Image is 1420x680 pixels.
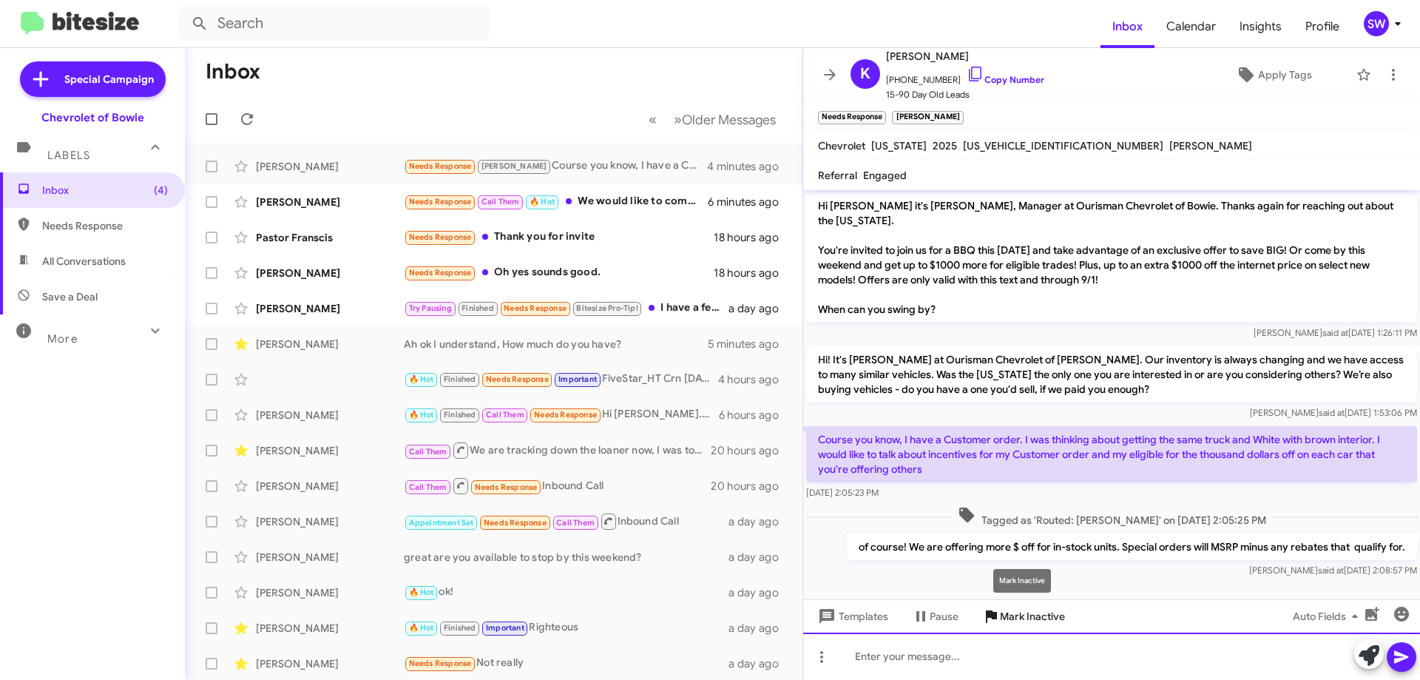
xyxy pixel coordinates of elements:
span: Call Them [409,482,447,492]
span: Templates [815,603,888,630]
span: 🔥 Hot [409,623,434,633]
span: Needs Response [486,374,549,384]
div: Pastor Franscis [256,230,404,245]
div: a day ago [728,301,791,316]
span: K [860,62,870,86]
div: a day ago [728,585,791,600]
span: 2025 [933,139,957,152]
div: 20 hours ago [711,479,791,494]
span: Bitesize Pro-Tip! [576,303,638,313]
div: I have a few questions!! The car needs a new battery to drive and needs a new latch .. is it elig... [404,300,728,317]
span: (4) [154,183,168,198]
a: Calendar [1154,5,1228,48]
a: Special Campaign [20,61,166,97]
span: Try Pausing [409,303,452,313]
div: Not really [404,655,728,672]
span: 15-90 Day Old Leads [886,87,1044,102]
span: Older Messages [682,112,776,128]
div: 4 minutes ago [707,159,791,174]
a: Profile [1294,5,1351,48]
span: Apply Tags [1258,61,1312,88]
div: [PERSON_NAME] [256,550,404,565]
div: a day ago [728,656,791,671]
button: Previous [640,104,666,135]
span: » [674,110,682,129]
div: [PERSON_NAME] [256,159,404,174]
div: a day ago [728,550,791,565]
div: Course you know, I have a Customer order. I was thinking about getting the same truck and White w... [404,158,707,175]
span: said at [1318,565,1344,576]
div: [PERSON_NAME] [256,408,404,423]
div: Hi [PERSON_NAME]...this is [PERSON_NAME]...you reached out to me a few months ago about buying my... [404,406,719,423]
span: 🔥 Hot [409,410,434,420]
span: Needs Response [409,161,472,171]
button: SW [1351,11,1404,36]
small: Needs Response [818,111,886,124]
div: SW [1364,11,1389,36]
button: Apply Tags [1197,61,1349,88]
button: Next [665,104,785,135]
div: We would like to come over [DATE] [404,193,708,210]
div: [PERSON_NAME] [256,443,404,458]
span: [PHONE_NUMBER] [886,65,1044,87]
div: 6 hours ago [719,408,791,423]
span: Call Them [481,197,520,206]
div: [PERSON_NAME] [256,621,404,636]
span: All Conversations [42,254,126,269]
span: Needs Response [484,518,547,528]
span: Needs Response [475,482,538,492]
a: Copy Number [967,74,1044,85]
h1: Inbox [206,60,260,84]
p: Hi! It's [PERSON_NAME] at Ourisman Chevrolet of [PERSON_NAME]. Our inventory is always changing a... [806,346,1417,403]
span: Call Them [409,447,447,457]
span: Appointment Set [409,518,474,528]
p: Hi [PERSON_NAME] it's [PERSON_NAME], Manager at Ourisman Chevrolet of Bowie. Thanks again for rea... [806,192,1417,323]
span: [PERSON_NAME] [886,47,1044,65]
span: Needs Response [409,232,472,242]
div: [PERSON_NAME] [256,585,404,600]
span: [US_VEHICLE_IDENTIFICATION_NUMBER] [963,139,1163,152]
nav: Page navigation example [640,104,785,135]
span: Engaged [863,169,907,182]
span: Labels [47,149,90,162]
div: Ah ok I understand, How much do you have? [404,337,708,351]
div: [PERSON_NAME] [256,337,404,351]
div: 18 hours ago [714,266,791,280]
span: « [649,110,657,129]
div: Thank you for invite [404,229,714,246]
a: Inbox [1100,5,1154,48]
span: Finished [444,374,476,384]
button: Auto Fields [1281,603,1376,630]
span: Finished [444,623,476,633]
span: More [47,332,78,346]
span: Save a Deal [42,289,98,304]
div: We are tracking down the loaner now, I was told it was in detail but it is not. Once we have the ... [404,441,711,459]
button: Templates [803,603,900,630]
span: Mark Inactive [1000,603,1065,630]
div: FiveStar_HT Crn [DATE] $3.72 +2.75 Crn [DATE] $3.72 +2.75 Bns [DATE] $9.69 -3.75 Bns [DATE] $9.64... [404,371,718,388]
span: Chevrolet [818,139,865,152]
span: Needs Response [409,197,472,206]
span: Needs Response [409,268,472,277]
span: Special Campaign [64,72,154,87]
span: 🔥 Hot [530,197,555,206]
div: 6 minutes ago [708,195,791,209]
span: 🔥 Hot [409,374,434,384]
div: 5 minutes ago [708,337,791,351]
span: Call Them [556,518,595,528]
span: [PERSON_NAME] [481,161,547,171]
a: Insights [1228,5,1294,48]
span: Inbox [42,183,168,198]
span: [PERSON_NAME] [DATE] 1:53:06 PM [1250,407,1417,418]
span: said at [1319,407,1345,418]
div: [PERSON_NAME] [256,514,404,529]
span: [PERSON_NAME] [DATE] 1:26:11 PM [1254,327,1417,338]
div: a day ago [728,514,791,529]
button: Mark Inactive [970,603,1077,630]
div: Chevrolet of Bowie [41,110,144,125]
div: Inbound Call [404,477,711,495]
span: [DATE] 2:05:23 PM [806,487,879,498]
span: Needs Response [42,218,168,233]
